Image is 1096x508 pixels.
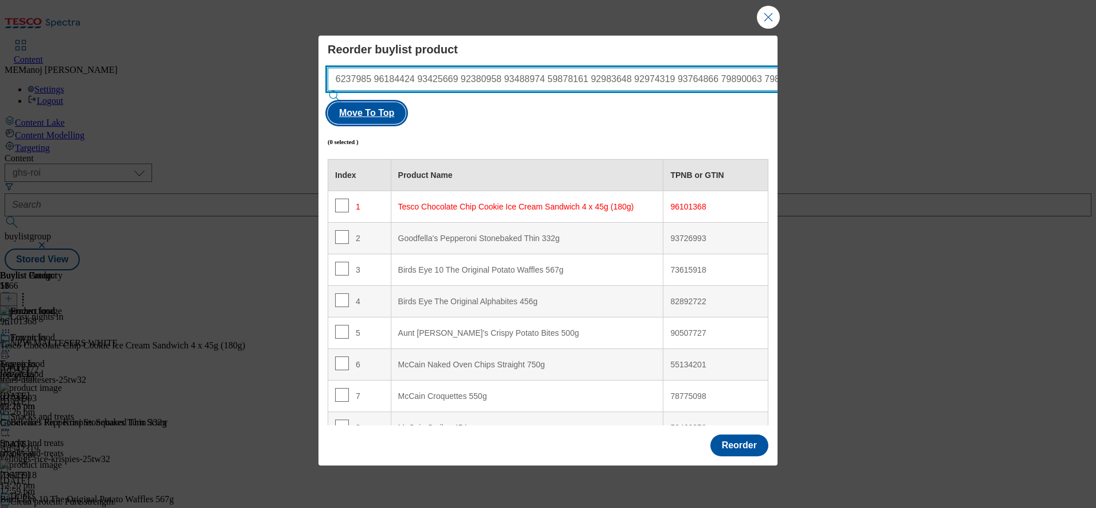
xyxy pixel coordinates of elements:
[328,102,406,124] button: Move To Top
[670,297,761,307] div: 82892722
[398,360,656,370] div: McCain Naked Oven Chips Straight 750g
[398,234,656,244] div: Goodfella's Pepperoni Stonebaked Thin 332g
[335,325,384,342] div: 5
[398,202,656,212] div: Tesco Chocolate Chip Cookie Ice Cream Sandwich 4 x 45g (180g)
[670,265,761,276] div: 73615918
[335,420,384,436] div: 8
[398,328,656,339] div: Aunt [PERSON_NAME]'s Crispy Potato Bites 500g
[328,68,813,91] input: Search TPNB or GTIN separated by commas or space
[757,6,780,29] button: Close Modal
[670,170,761,181] div: TPNB or GTIN
[335,356,384,373] div: 6
[328,42,768,56] h4: Reorder buylist product
[335,293,384,310] div: 4
[335,199,384,215] div: 1
[670,234,761,244] div: 93726993
[670,423,761,433] div: 52460850
[670,328,761,339] div: 90507727
[335,262,384,278] div: 3
[710,435,768,456] button: Reorder
[398,170,656,181] div: Product Name
[670,391,761,402] div: 78775098
[670,360,761,370] div: 55134201
[328,138,359,145] h6: (0 selected )
[398,297,656,307] div: Birds Eye The Original Alphabites 456g
[335,170,384,181] div: Index
[318,36,778,466] div: Modal
[670,202,761,212] div: 96101368
[398,391,656,402] div: McCain Croquettes 550g
[398,265,656,276] div: Birds Eye 10 The Original Potato Waffles 567g
[335,230,384,247] div: 2
[335,388,384,405] div: 7
[398,423,656,433] div: McCain Smiles 454g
